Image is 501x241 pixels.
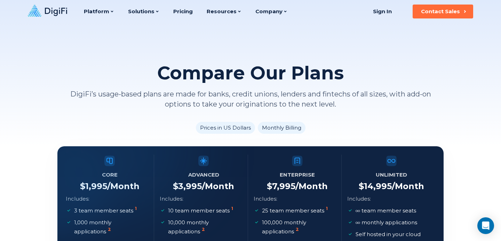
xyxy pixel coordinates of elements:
[295,181,328,191] span: /Month
[296,227,299,232] sup: 2
[421,8,460,15] div: Contact Sales
[188,170,219,180] h5: Advanced
[262,206,329,215] p: 25 team member seats
[477,217,494,234] div: Open Intercom Messenger
[356,206,416,215] p: team member seats
[258,122,305,134] li: Monthly Billing
[356,218,417,227] p: monthly applications
[74,218,147,236] p: 1,000 monthly applications
[326,206,328,211] sup: 1
[202,181,234,191] span: /Month
[168,218,241,236] p: 10,000 monthly applications
[376,170,407,180] h5: Unlimited
[196,122,255,134] li: Prices in US Dollars
[262,218,335,236] p: 100,000 monthly applications
[280,170,315,180] h5: Enterprise
[231,206,233,211] sup: 1
[413,5,473,18] button: Contact Sales
[168,206,234,215] p: 10 team member seats
[157,63,344,84] h2: Compare Our Plans
[267,181,328,192] h4: $ 7,995
[392,181,424,191] span: /Month
[356,230,421,239] p: Self hosted in your cloud
[359,181,424,192] h4: $ 14,995
[135,206,137,211] sup: 1
[202,227,205,232] sup: 2
[173,181,234,192] h4: $ 3,995
[364,5,400,18] a: Sign In
[254,194,277,203] p: Includes:
[57,89,444,109] p: DigiFi’s usage-based plans are made for banks, credit unions, lenders and fintechs of all sizes, ...
[108,227,111,232] sup: 2
[347,194,371,203] p: Includes:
